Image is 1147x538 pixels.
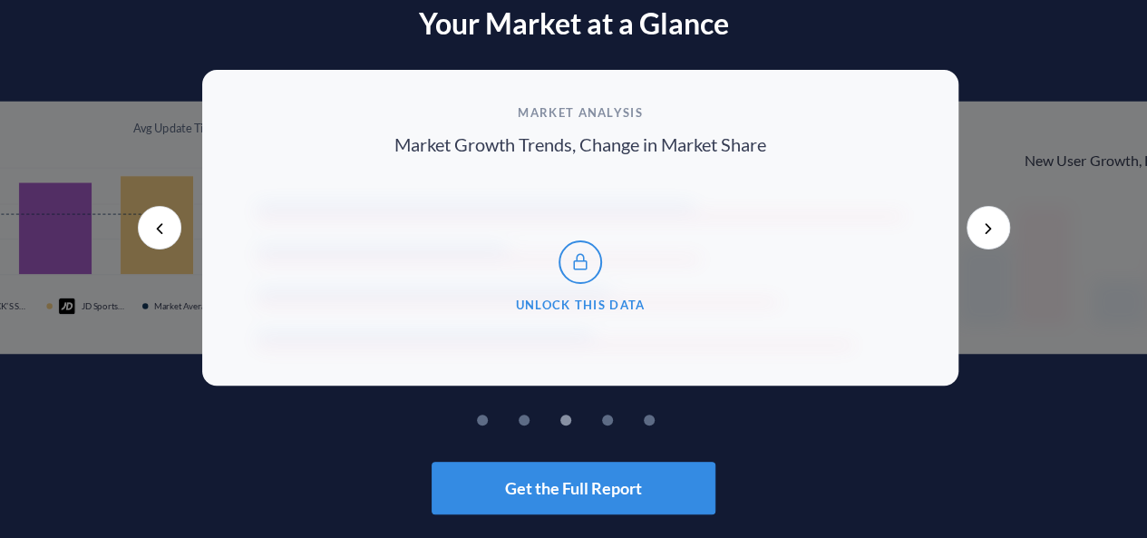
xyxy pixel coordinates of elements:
button: 3 [588,415,598,426]
img: app icon [58,298,75,315]
span: Market Average [154,301,218,312]
button: Get the Full Report [432,462,715,514]
div: app [58,298,82,315]
button: 4 [629,415,640,426]
button: Previous [138,206,181,249]
span: JD Sports: Exclusive rewards [82,301,125,312]
button: Next [967,206,1010,249]
p: Market Growth Trends, Change in Market Share [394,134,766,154]
button: 5 [671,415,682,426]
span: Get the Full Report [505,480,642,496]
p: Avg Update Time [133,121,219,137]
h3: Market Analysis [518,106,643,119]
span: Unlock This Data [516,298,646,311]
button: 1 [504,415,515,426]
button: 2 [546,415,557,426]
